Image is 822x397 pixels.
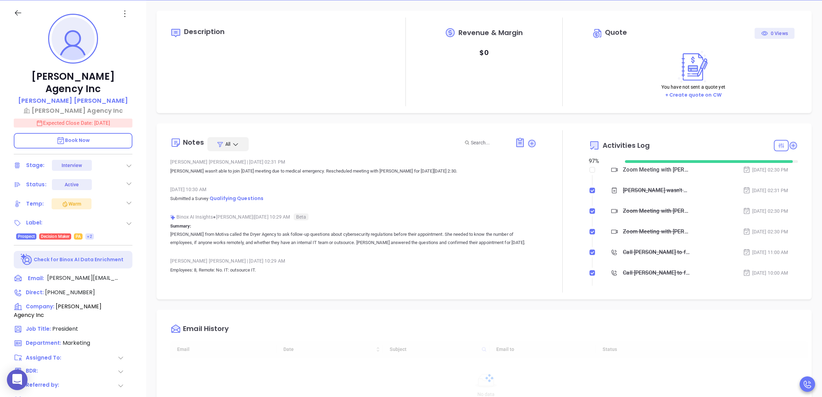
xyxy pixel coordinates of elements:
span: All [225,141,230,147]
span: Description [184,27,225,36]
div: Notes [183,139,204,146]
img: Circle dollar [592,28,603,39]
div: Stage: [26,160,45,170]
p: [PERSON_NAME] wasn't able to join [DATE] meeting due to medical emergency. Rescheduled meeting wi... [170,167,536,175]
span: [PERSON_NAME][EMAIL_ADDRESS][DOMAIN_NAME] [47,274,119,282]
div: 0 Views [761,28,788,39]
div: [DATE] 02:30 PM [743,228,788,235]
div: [DATE] 11:00 AM [743,249,788,256]
div: [DATE] 02:30 PM [743,166,788,174]
p: $ 0 [479,46,488,59]
span: Direct : [26,289,44,296]
span: ● [213,214,216,220]
p: Employees: 8, Remote: No. IT: outsource IT. [170,266,536,274]
div: Status: [26,179,46,190]
div: Interview [62,160,82,171]
p: [PERSON_NAME] [PERSON_NAME] [18,96,128,105]
p: Check for Binox AI Data Enrichment [34,256,123,263]
div: [PERSON_NAME] wasn't able to join [DATE] meeting due to medical emergency. Rescheduled meeting wi... [623,185,690,196]
b: Summary: [170,223,191,229]
span: +2 [87,233,92,240]
img: Ai-Enrich-DaqCidB-.svg [21,254,33,266]
div: Call [PERSON_NAME] to follow up [623,247,690,257]
div: [DATE] 10:00 AM [743,269,788,277]
span: Job Title: [26,325,51,332]
a: [PERSON_NAME] [PERSON_NAME] [18,96,128,106]
span: Decision Maker [41,233,69,240]
span: Department: [26,339,61,346]
span: BDR: [26,367,62,376]
p: Expected Close Date: [DATE] [14,119,132,128]
span: President [52,325,78,333]
span: [PHONE_NUMBER] [45,288,95,296]
span: Qualifying Questions [209,195,263,202]
span: Assigned To: [26,354,62,362]
div: [DATE] 02:31 PM [743,187,788,194]
div: [PERSON_NAME] [PERSON_NAME] [DATE] 10:29 AM [170,256,536,266]
div: Zoom Meeting with [PERSON_NAME] [623,227,690,237]
span: Revenue & Margin [458,29,523,36]
a: + Create quote on CW [665,91,722,98]
p: [PERSON_NAME] Agency Inc [14,70,132,95]
div: [DATE] 10:30 AM [170,184,536,195]
div: Temp: [26,199,44,209]
div: Call [PERSON_NAME] to follow up [623,268,690,278]
a: [PERSON_NAME] Agency Inc [14,106,132,115]
div: Active [65,179,79,190]
span: Referred by: [26,381,62,390]
div: Binox AI Insights [PERSON_NAME] | [DATE] 10:29 AM [170,212,536,222]
div: Zoom Meeting with [PERSON_NAME] [623,165,690,175]
span: PA [76,233,81,240]
span: Marketing [63,339,90,347]
span: Email: [28,274,44,283]
span: Activities Log [603,142,650,149]
span: Quote [605,27,627,37]
span: Book Now [56,137,90,144]
p: [PERSON_NAME] from Motiva called the Dryer Agency to ask follow-up questions about cybersecurity ... [170,230,536,247]
span: Beta [294,213,309,220]
span: Company: [26,303,54,310]
span: | [247,159,248,165]
div: Label: [26,218,43,228]
button: + Create quote on CW [663,91,724,99]
span: Prospect [18,233,35,240]
img: svg%3e [170,215,175,220]
span: | [247,258,248,264]
div: Warm [62,200,81,208]
span: [PERSON_NAME] Agency Inc [14,302,101,319]
div: 97 % [589,157,617,165]
p: You have not sent a quote yet [661,83,725,91]
div: Zoom Meeting with [PERSON_NAME] [623,206,690,216]
input: Search... [471,139,507,146]
img: profile-user [52,17,95,60]
img: Create on CWSell [675,51,712,83]
div: [PERSON_NAME] [PERSON_NAME] [DATE] 02:31 PM [170,157,536,167]
p: Submitted a Survey [170,195,536,203]
div: [DATE] 02:30 PM [743,207,788,215]
div: Email History [183,325,229,334]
